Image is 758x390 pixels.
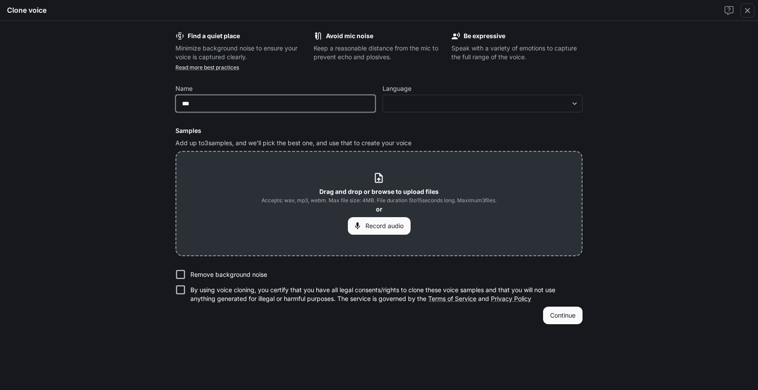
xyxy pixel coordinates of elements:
[721,3,737,18] a: Contact support
[464,32,505,39] b: Be expressive
[190,270,267,279] p: Remove background noise
[428,295,476,302] a: Terms of Service
[190,286,576,303] p: By using voice cloning, you certify that you have all legal consents/rights to clone these voice ...
[348,217,411,235] button: Record audio
[376,205,383,213] b: or
[451,44,583,61] p: Speak with a variety of emotions to capture the full range of the voice.
[326,32,373,39] b: Avoid mic noise
[175,126,583,135] h6: Samples
[188,32,240,39] b: Find a quiet place
[7,5,46,15] h5: Clone voice
[175,64,239,71] a: Read more best practices
[319,188,439,195] b: Drag and drop or browse to upload files
[175,44,307,61] p: Minimize background noise to ensure your voice is captured clearly.
[383,99,582,108] div: ​
[261,196,497,205] span: Accepts: wav, mp3, webm. Max file size: 4MB. File duration 5 to 15 seconds long. Maximum 3 files.
[175,139,583,147] p: Add up to 3 samples, and we'll pick the best one, and use that to create your voice
[314,44,445,61] p: Keep a reasonable distance from the mic to prevent echo and plosives.
[383,86,411,92] p: Language
[491,295,531,302] a: Privacy Policy
[543,307,583,324] button: Continue
[175,86,193,92] p: Name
